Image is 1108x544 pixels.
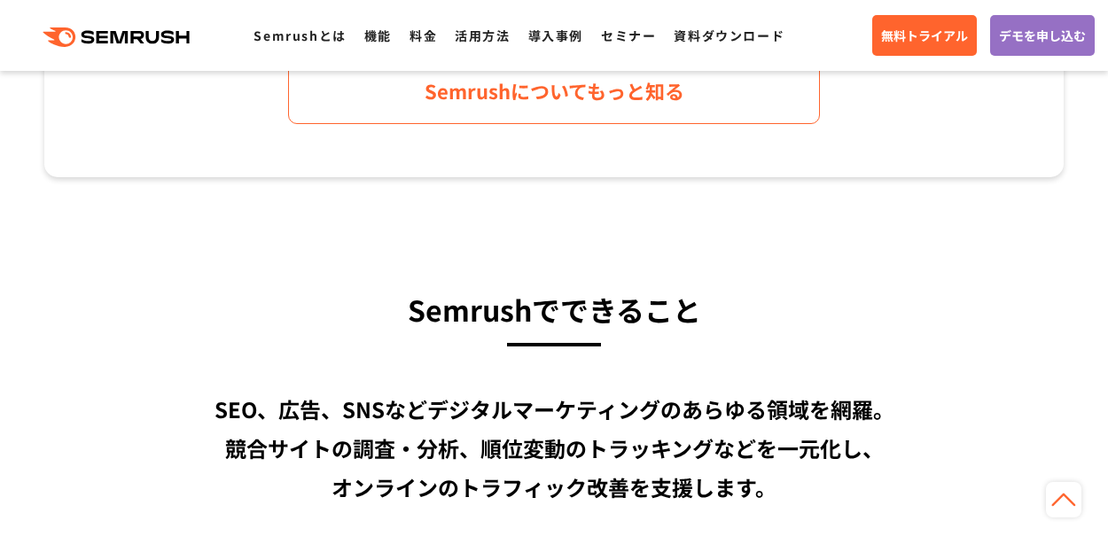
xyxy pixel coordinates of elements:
[44,285,1064,333] h3: Semrushでできること
[528,27,583,44] a: 導入事例
[410,27,437,44] a: 料金
[601,27,656,44] a: セミナー
[999,26,1086,45] span: デモを申し込む
[872,15,977,56] a: 無料トライアル
[674,27,784,44] a: 資料ダウンロード
[425,75,684,106] span: Semrushについてもっと知る
[455,27,510,44] a: 活用方法
[44,390,1064,507] div: SEO、広告、SNSなどデジタルマーケティングのあらゆる領域を網羅。 競合サイトの調査・分析、順位変動のトラッキングなどを一元化し、 オンラインのトラフィック改善を支援します。
[881,26,968,45] span: 無料トライアル
[990,15,1095,56] a: デモを申し込む
[364,27,392,44] a: 機能
[254,27,346,44] a: Semrushとは
[288,58,820,124] a: Semrushについてもっと知る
